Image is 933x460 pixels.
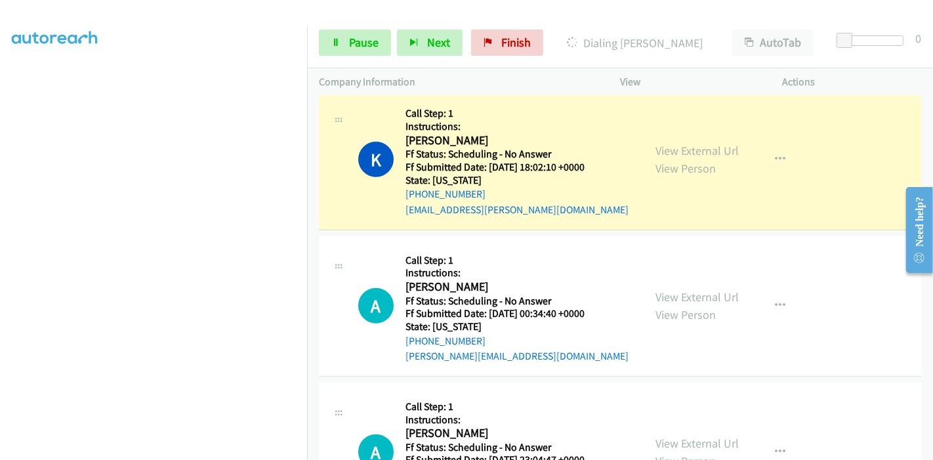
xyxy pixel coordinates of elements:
[655,307,716,322] a: View Person
[405,188,486,200] a: [PHONE_NUMBER]
[783,74,922,90] p: Actions
[843,35,903,46] div: Delay between calls (in seconds)
[732,30,814,56] button: AutoTab
[405,120,629,133] h5: Instructions:
[405,254,629,267] h5: Call Step: 1
[620,74,759,90] p: View
[501,35,531,50] span: Finish
[405,280,601,295] h2: [PERSON_NAME]
[655,161,716,176] a: View Person
[561,34,709,52] p: Dialing [PERSON_NAME]
[405,266,629,280] h5: Instructions:
[405,350,629,362] a: [PERSON_NAME][EMAIL_ADDRESS][DOMAIN_NAME]
[319,30,391,56] a: Pause
[405,174,629,187] h5: State: [US_STATE]
[915,30,921,47] div: 0
[405,203,629,216] a: [EMAIL_ADDRESS][PERSON_NAME][DOMAIN_NAME]
[655,289,739,304] a: View External Url
[397,30,463,56] button: Next
[427,35,450,50] span: Next
[405,320,629,333] h5: State: [US_STATE]
[405,161,629,174] h5: Ff Submitted Date: [DATE] 18:02:10 +0000
[358,288,394,324] div: The call is yet to be attempted
[655,143,739,158] a: View External Url
[655,436,739,451] a: View External Url
[349,35,379,50] span: Pause
[358,142,394,177] h1: K
[471,30,543,56] a: Finish
[405,148,629,161] h5: Ff Status: Scheduling - No Answer
[319,74,596,90] p: Company Information
[896,178,933,282] iframe: Resource Center
[405,295,629,308] h5: Ff Status: Scheduling - No Answer
[405,441,601,454] h5: Ff Status: Scheduling - No Answer
[405,413,601,427] h5: Instructions:
[405,107,629,120] h5: Call Step: 1
[405,307,629,320] h5: Ff Submitted Date: [DATE] 00:34:40 +0000
[405,400,601,413] h5: Call Step: 1
[358,288,394,324] h1: A
[405,426,601,441] h2: [PERSON_NAME]
[405,133,601,148] h2: [PERSON_NAME]
[405,335,486,347] a: [PHONE_NUMBER]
